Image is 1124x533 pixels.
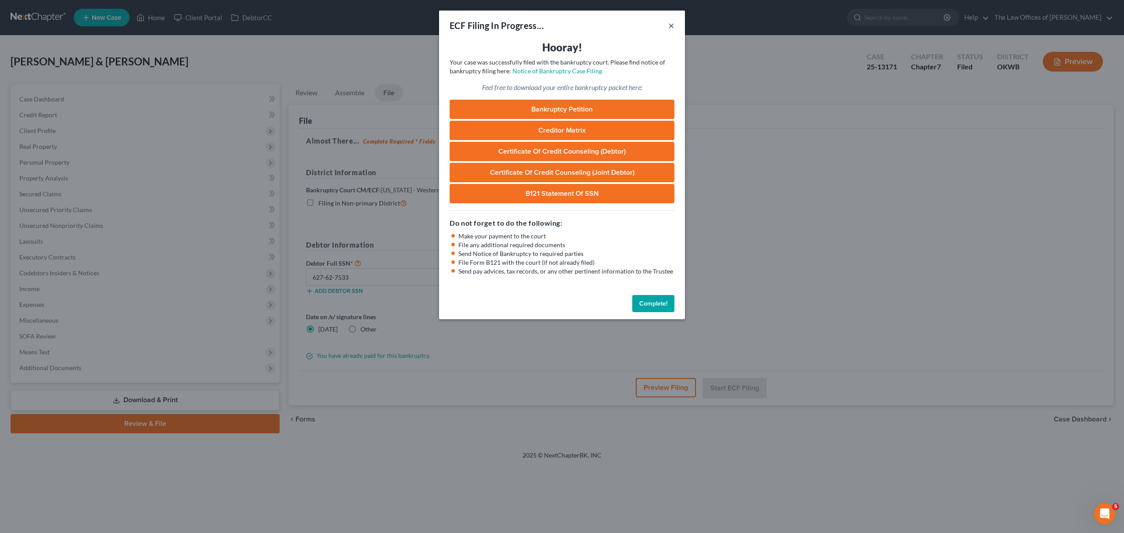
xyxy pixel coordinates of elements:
[458,258,674,267] li: File Form B121 with the court (if not already filed)
[668,20,674,31] button: ×
[450,40,674,54] h3: Hooray!
[450,121,674,140] a: Creditor Matrix
[632,295,674,313] button: Complete!
[458,232,674,241] li: Make your payment to the court
[1094,503,1115,524] iframe: Intercom live chat
[458,241,674,249] li: File any additional required documents
[450,218,674,228] h5: Do not forget to do the following:
[450,100,674,119] a: Bankruptcy Petition
[450,142,674,161] a: Certificate of Credit Counseling (Debtor)
[1112,503,1119,510] span: 5
[450,163,674,182] a: Certificate of Credit Counseling (Joint Debtor)
[450,58,665,75] span: Your case was successfully filed with the bankruptcy court. Please find notice of bankruptcy fili...
[450,83,674,93] p: Feel free to download your entire bankruptcy packet here:
[450,19,544,32] div: ECF Filing In Progress...
[512,67,602,75] a: Notice of Bankruptcy Case Filing
[458,249,674,258] li: Send Notice of Bankruptcy to required parties
[450,184,674,203] a: B121 Statement of SSN
[458,267,674,276] li: Send pay advices, tax records, or any other pertinent information to the Trustee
